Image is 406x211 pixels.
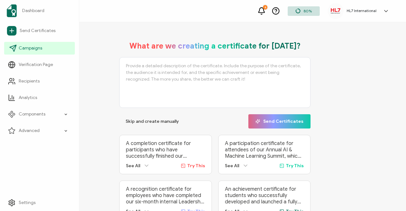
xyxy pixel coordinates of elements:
span: 80% [304,9,312,13]
span: Try This [286,163,304,168]
p: A completion certificate for participants who have successfully finished our ‘Advanced Digital Ma... [126,140,205,159]
span: Try This [187,163,205,168]
span: Components [19,111,45,117]
span: See All [126,163,140,168]
div: 6 [263,5,267,10]
span: Campaigns [19,45,42,51]
button: Send Certificates [248,114,311,129]
a: Settings [4,196,75,209]
p: A recognition certificate for employees who have completed our six-month internal Leadership Deve... [126,186,205,205]
img: f0938a89-55c2-4e7e-99f6-fdf4a4f68578.png [331,8,340,14]
span: Dashboard [22,8,44,14]
span: Advanced [19,128,40,134]
a: Analytics [4,91,75,104]
p: A participation certificate for attendees of our Annual AI & Machine Learning Summit, which broug... [225,140,304,159]
span: Send Certificates [20,28,56,34]
span: Analytics [19,95,37,101]
span: See All [225,163,239,168]
span: Skip and create manually [126,119,179,124]
p: An achievement certificate for students who successfully developed and launched a fully functiona... [225,186,304,205]
h1: What are we creating a certificate for [DATE]? [129,41,301,51]
span: Send Certificates [255,119,304,124]
span: Settings [19,200,36,206]
a: Verification Page [4,58,75,71]
a: Campaigns [4,42,75,55]
span: Recipients [19,78,40,84]
a: Recipients [4,75,75,88]
a: Dashboard [4,2,75,20]
h5: HL7 International [347,9,377,13]
button: Skip and create manually [119,114,185,129]
span: Verification Page [19,62,53,68]
a: Send Certificates [4,23,75,38]
img: sertifier-logomark-colored.svg [7,4,17,17]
